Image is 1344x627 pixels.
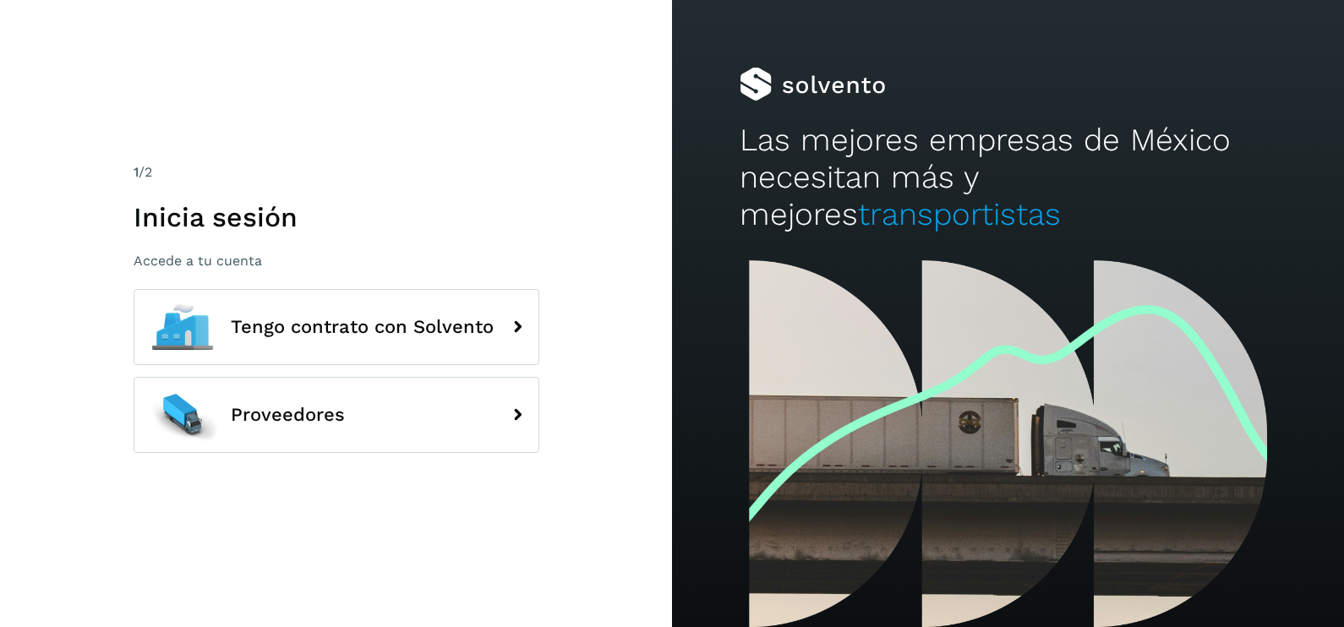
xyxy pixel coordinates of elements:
h2: Las mejores empresas de México necesitan más y mejores [740,122,1277,234]
div: /2 [134,162,539,183]
button: Tengo contrato con Solvento [134,289,539,365]
span: Tengo contrato con Solvento [231,317,494,337]
button: Proveedores [134,377,539,453]
h1: Inicia sesión [134,201,539,233]
p: Accede a tu cuenta [134,253,539,269]
span: 1 [134,164,139,180]
span: transportistas [858,196,1061,232]
span: Proveedores [231,405,345,425]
